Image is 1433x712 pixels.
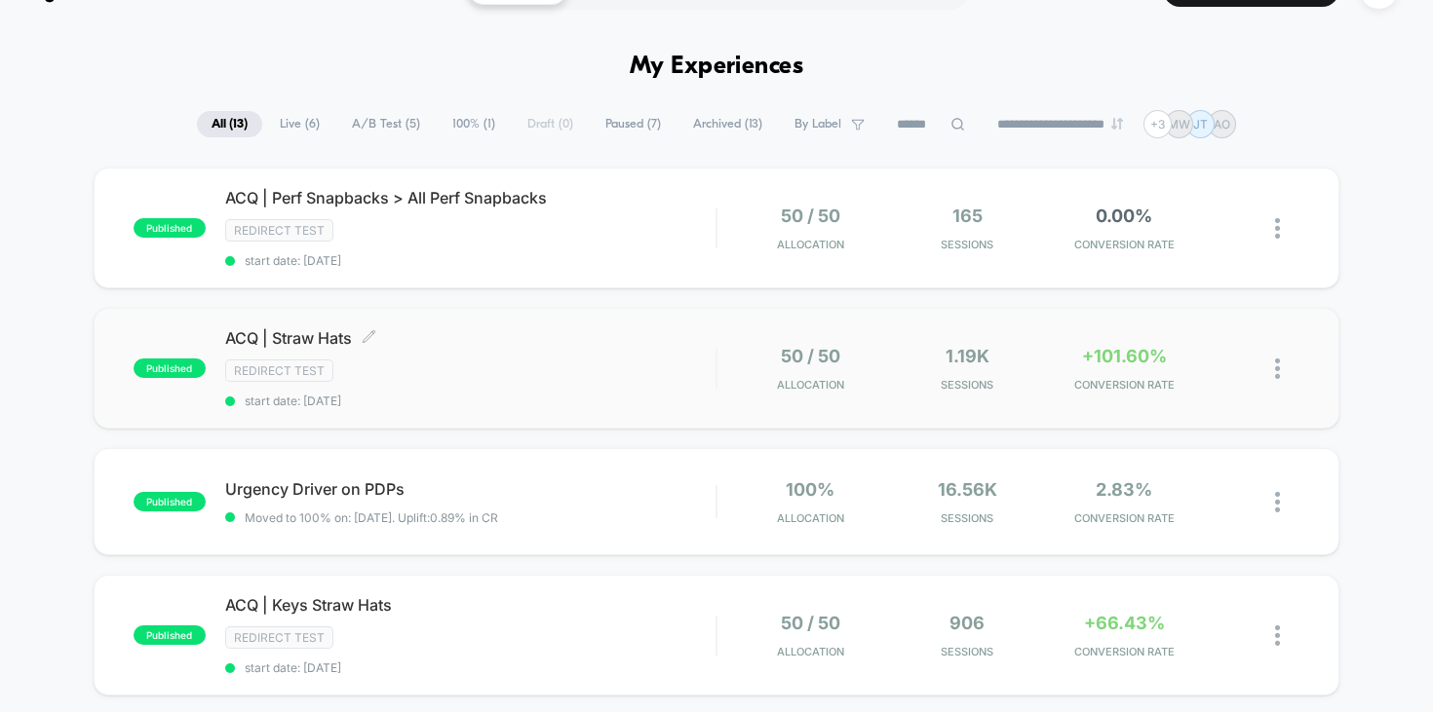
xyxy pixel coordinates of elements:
[794,117,841,131] span: By Label
[225,253,716,268] span: start date: [DATE]
[1051,378,1198,392] span: CONVERSION RATE
[1084,613,1165,633] span: +66.43%
[1193,117,1208,131] p: JT
[777,511,844,525] span: Allocation
[894,238,1041,251] span: Sessions
[1275,358,1280,379] img: close
[1168,117,1190,131] p: MW
[225,219,333,242] span: Redirect Test
[134,625,206,645] span: published
[337,111,435,137] span: A/B Test ( 5 )
[1051,238,1198,251] span: CONVERSION RATE
[894,645,1041,658] span: Sessions
[438,111,510,137] span: 100% ( 1 )
[938,479,997,500] span: 16.56k
[786,479,834,500] span: 100%
[225,328,716,348] span: ACQ | Straw Hats
[777,378,844,392] span: Allocation
[225,479,716,499] span: Urgency Driver on PDPs
[1051,511,1198,525] span: CONVERSION RATE
[1111,118,1123,130] img: end
[777,645,844,658] span: Allocation
[591,111,676,137] span: Paused ( 7 )
[894,378,1041,392] span: Sessions
[1143,110,1172,138] div: + 3
[225,595,716,615] span: ACQ | Keys Straw Hats
[1275,625,1280,646] img: close
[225,626,333,649] span: Redirect Test
[225,359,333,382] span: Redirect Test
[245,510,498,525] span: Moved to 100% on: [DATE] . Uplift: 0.89% in CR
[134,358,206,378] span: published
[781,346,840,366] span: 50 / 50
[225,660,716,675] span: start date: [DATE]
[1275,218,1280,239] img: close
[777,238,844,251] span: Allocation
[1096,206,1152,226] span: 0.00%
[225,188,716,207] span: ACQ | Perf Snapbacks > All Perf Snapbacks
[1214,117,1230,131] p: AO
[197,111,262,137] span: All ( 13 )
[630,53,804,81] h1: My Experiences
[1096,479,1152,500] span: 2.83%
[949,613,985,633] span: 906
[952,206,983,226] span: 165
[225,393,716,408] span: start date: [DATE]
[781,206,840,226] span: 50 / 50
[1051,645,1198,658] span: CONVERSION RATE
[894,511,1041,525] span: Sessions
[781,613,840,633] span: 50 / 50
[946,346,989,366] span: 1.19k
[678,111,777,137] span: Archived ( 13 )
[1082,346,1167,366] span: +101.60%
[265,111,334,137] span: Live ( 6 )
[134,492,206,511] span: published
[1275,492,1280,512] img: close
[134,218,206,238] span: published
